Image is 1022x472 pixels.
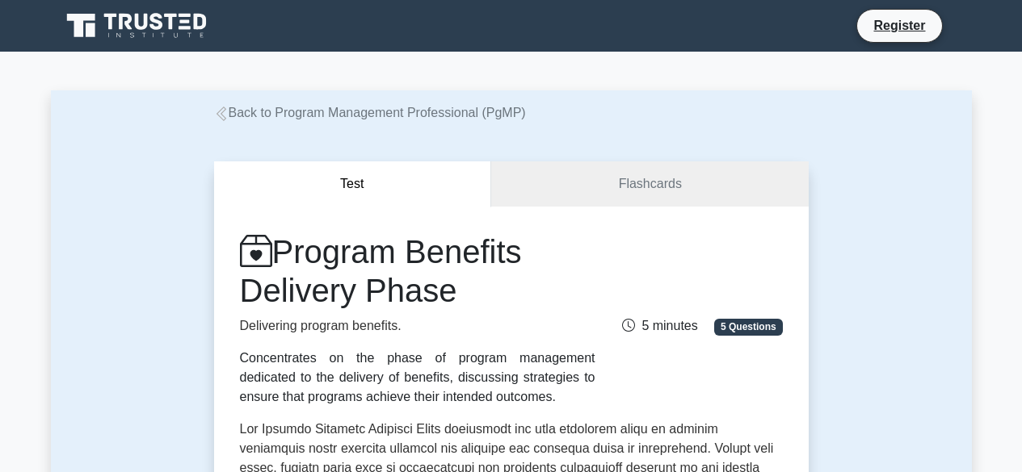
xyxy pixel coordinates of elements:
button: Test [214,161,492,207]
p: Delivering program benefits. [240,316,595,336]
span: 5 Questions [714,319,782,335]
div: Concentrates on the phase of program management dedicated to the delivery of benefits, discussing... [240,349,595,407]
a: Back to Program Management Professional (PgMP) [214,106,526,119]
a: Register [864,15,935,36]
a: Flashcards [491,161,808,207]
span: 5 minutes [622,319,697,332]
h1: Program Benefits Delivery Phase [240,232,595,310]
